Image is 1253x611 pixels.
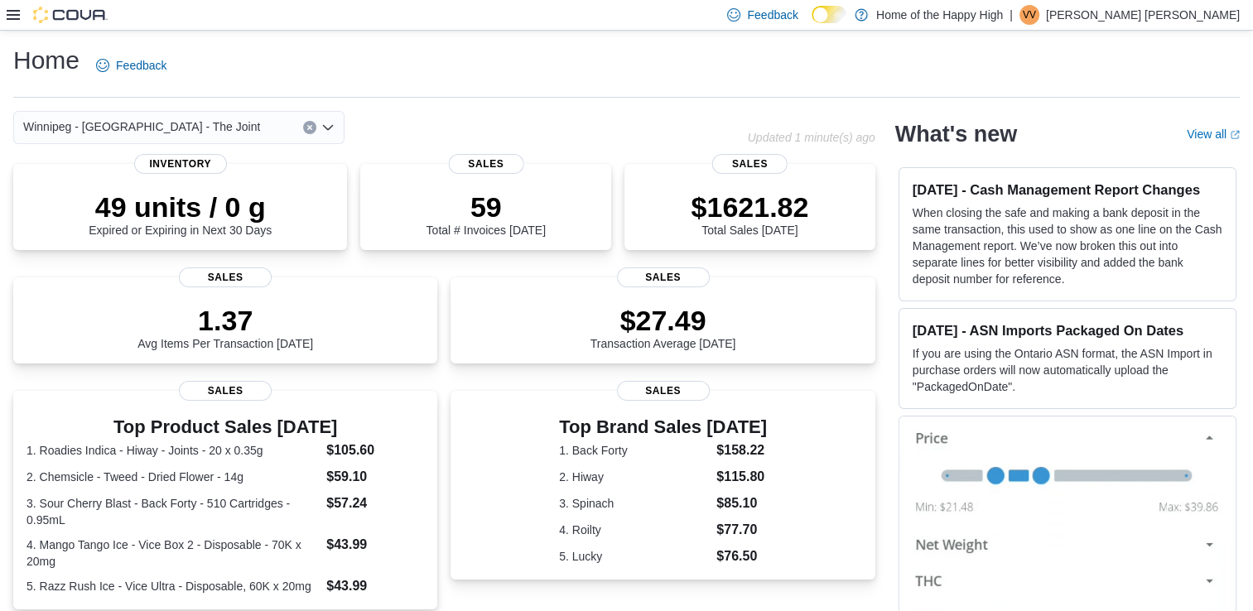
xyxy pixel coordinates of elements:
[27,578,320,594] dt: 5. Razz Rush Ice - Vice Ultra - Disposable, 60K x 20mg
[427,190,546,224] p: 59
[137,304,313,337] p: 1.37
[559,417,767,437] h3: Top Brand Sales [DATE]
[116,57,166,74] span: Feedback
[913,345,1222,395] p: If you are using the Ontario ASN format, the ASN Import in purchase orders will now automatically...
[913,181,1222,198] h3: [DATE] - Cash Management Report Changes
[559,469,710,485] dt: 2. Hiway
[326,535,424,555] dd: $43.99
[716,493,767,513] dd: $85.10
[326,493,424,513] dd: $57.24
[89,190,272,237] div: Expired or Expiring in Next 30 Days
[1187,127,1240,141] a: View allExternal link
[913,204,1222,287] p: When closing the safe and making a bank deposit in the same transaction, this used to show as one...
[559,495,710,512] dt: 3. Spinach
[134,154,227,174] span: Inventory
[559,522,710,538] dt: 4. Roilty
[137,304,313,350] div: Avg Items Per Transaction [DATE]
[559,548,710,565] dt: 5. Lucky
[1046,5,1240,25] p: [PERSON_NAME] [PERSON_NAME]
[179,267,272,287] span: Sales
[712,154,788,174] span: Sales
[716,520,767,540] dd: $77.70
[716,467,767,487] dd: $115.80
[321,121,335,134] button: Open list of options
[895,121,1017,147] h2: What's new
[303,121,316,134] button: Clear input
[326,440,424,460] dd: $105.60
[559,442,710,459] dt: 1. Back Forty
[1230,130,1240,140] svg: External link
[27,495,320,528] dt: 3. Sour Cherry Blast - Back Forty - 510 Cartridges - 0.95mL
[812,6,846,23] input: Dark Mode
[691,190,808,224] p: $1621.82
[876,5,1003,25] p: Home of the Happy High
[89,190,272,224] p: 49 units / 0 g
[13,44,80,77] h1: Home
[812,23,812,24] span: Dark Mode
[89,49,173,82] a: Feedback
[1019,5,1039,25] div: VAISHALI VAISHALI
[27,442,320,459] dt: 1. Roadies Indica - Hiway - Joints - 20 x 0.35g
[23,117,260,137] span: Winnipeg - [GEOGRAPHIC_DATA] - The Joint
[1023,5,1036,25] span: VV
[691,190,808,237] div: Total Sales [DATE]
[27,469,320,485] dt: 2. Chemsicle - Tweed - Dried Flower - 14g
[617,381,710,401] span: Sales
[716,440,767,460] dd: $158.22
[590,304,736,350] div: Transaction Average [DATE]
[913,322,1222,339] h3: [DATE] - ASN Imports Packaged On Dates
[617,267,710,287] span: Sales
[27,536,320,570] dt: 4. Mango Tango Ice - Vice Box 2 - Disposable - 70K x 20mg
[33,7,108,23] img: Cova
[179,381,272,401] span: Sales
[326,467,424,487] dd: $59.10
[27,417,424,437] h3: Top Product Sales [DATE]
[590,304,736,337] p: $27.49
[747,7,798,23] span: Feedback
[326,576,424,596] dd: $43.99
[716,546,767,566] dd: $76.50
[1010,5,1013,25] p: |
[427,190,546,237] div: Total # Invoices [DATE]
[448,154,523,174] span: Sales
[748,131,875,144] p: Updated 1 minute(s) ago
